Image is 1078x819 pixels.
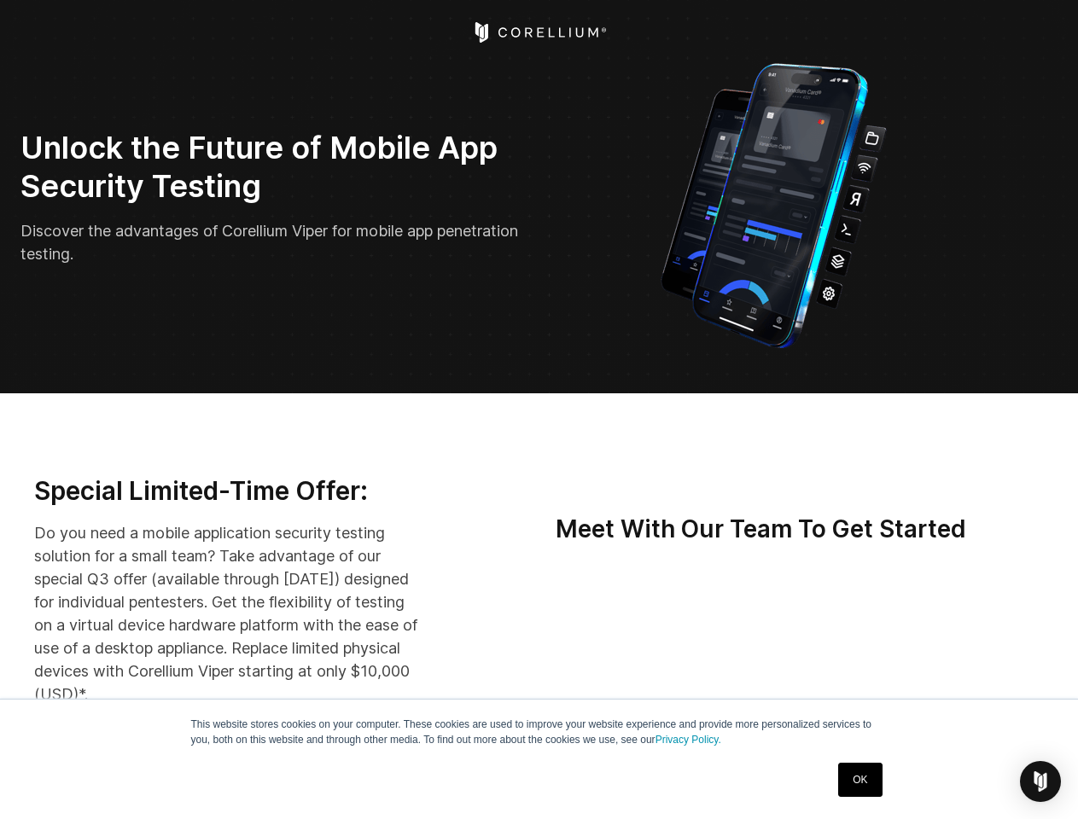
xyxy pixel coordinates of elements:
h3: Special Limited-Time Offer: [34,475,422,508]
a: Privacy Policy. [656,734,721,746]
h2: Unlock the Future of Mobile App Security Testing [20,129,527,206]
strong: Meet With Our Team To Get Started [556,514,966,543]
img: Corellium_VIPER_Hero_1_1x [645,55,902,352]
a: OK [838,763,882,797]
div: Open Intercom Messenger [1020,761,1061,802]
a: Corellium Home [471,22,607,43]
p: This website stores cookies on your computer. These cookies are used to improve your website expe... [191,717,888,747]
span: Discover the advantages of Corellium Viper for mobile app penetration testing. [20,222,518,263]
